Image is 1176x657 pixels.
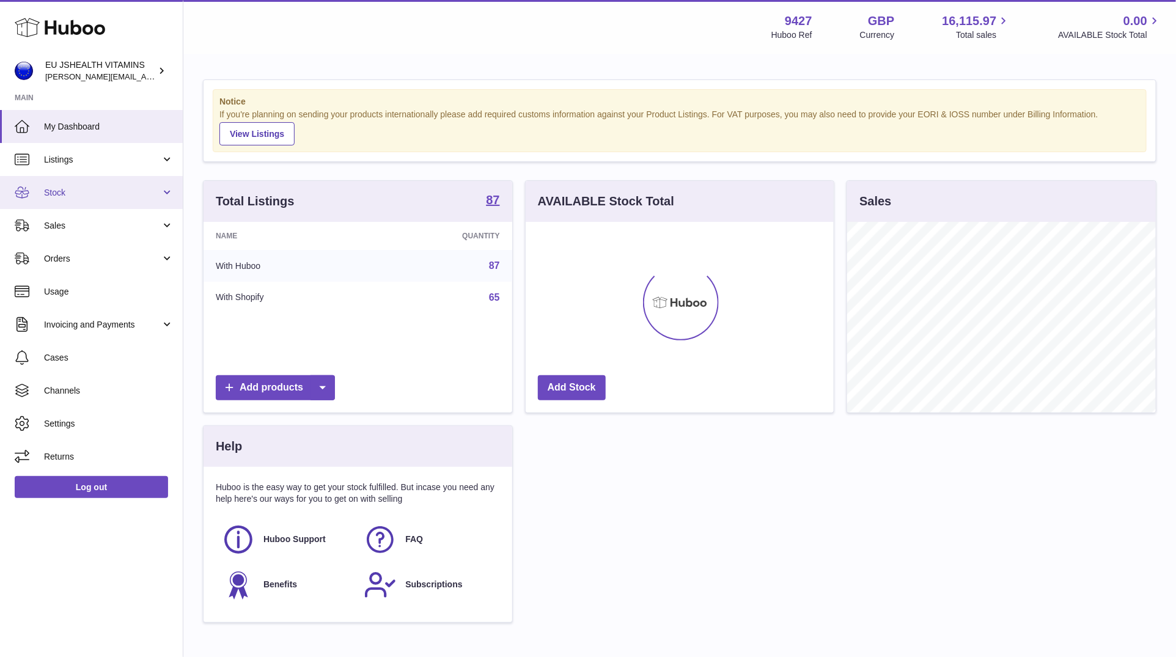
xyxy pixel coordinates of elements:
[44,385,174,397] span: Channels
[45,59,155,83] div: EU JSHEALTH VITAMINS
[942,13,996,29] span: 16,115.97
[1123,13,1147,29] span: 0.00
[44,286,174,298] span: Usage
[489,292,500,303] a: 65
[216,375,335,400] a: Add products
[204,282,370,314] td: With Shopify
[219,109,1140,145] div: If you're planning on sending your products internationally please add required customs informati...
[222,523,351,556] a: Huboo Support
[263,534,326,545] span: Huboo Support
[785,13,812,29] strong: 9427
[860,29,895,41] div: Currency
[538,375,606,400] a: Add Stock
[219,96,1140,108] strong: Notice
[405,534,423,545] span: FAQ
[219,122,295,145] a: View Listings
[15,62,33,80] img: laura@jessicasepel.com
[1058,29,1161,41] span: AVAILABLE Stock Total
[222,568,351,601] a: Benefits
[771,29,812,41] div: Huboo Ref
[45,72,245,81] span: [PERSON_NAME][EMAIL_ADDRESS][DOMAIN_NAME]
[44,319,161,331] span: Invoicing and Payments
[44,154,161,166] span: Listings
[204,250,370,282] td: With Huboo
[942,13,1010,41] a: 16,115.97 Total sales
[216,193,295,210] h3: Total Listings
[44,121,174,133] span: My Dashboard
[868,13,894,29] strong: GBP
[956,29,1010,41] span: Total sales
[364,568,493,601] a: Subscriptions
[486,194,499,206] strong: 87
[204,222,370,250] th: Name
[859,193,891,210] h3: Sales
[405,579,462,590] span: Subscriptions
[263,579,297,590] span: Benefits
[489,260,500,271] a: 87
[538,193,674,210] h3: AVAILABLE Stock Total
[486,194,499,208] a: 87
[364,523,493,556] a: FAQ
[44,220,161,232] span: Sales
[44,418,174,430] span: Settings
[44,253,161,265] span: Orders
[216,438,242,455] h3: Help
[15,476,168,498] a: Log out
[1058,13,1161,41] a: 0.00 AVAILABLE Stock Total
[44,451,174,463] span: Returns
[44,187,161,199] span: Stock
[44,352,174,364] span: Cases
[370,222,512,250] th: Quantity
[216,482,500,505] p: Huboo is the easy way to get your stock fulfilled. But incase you need any help here's our ways f...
